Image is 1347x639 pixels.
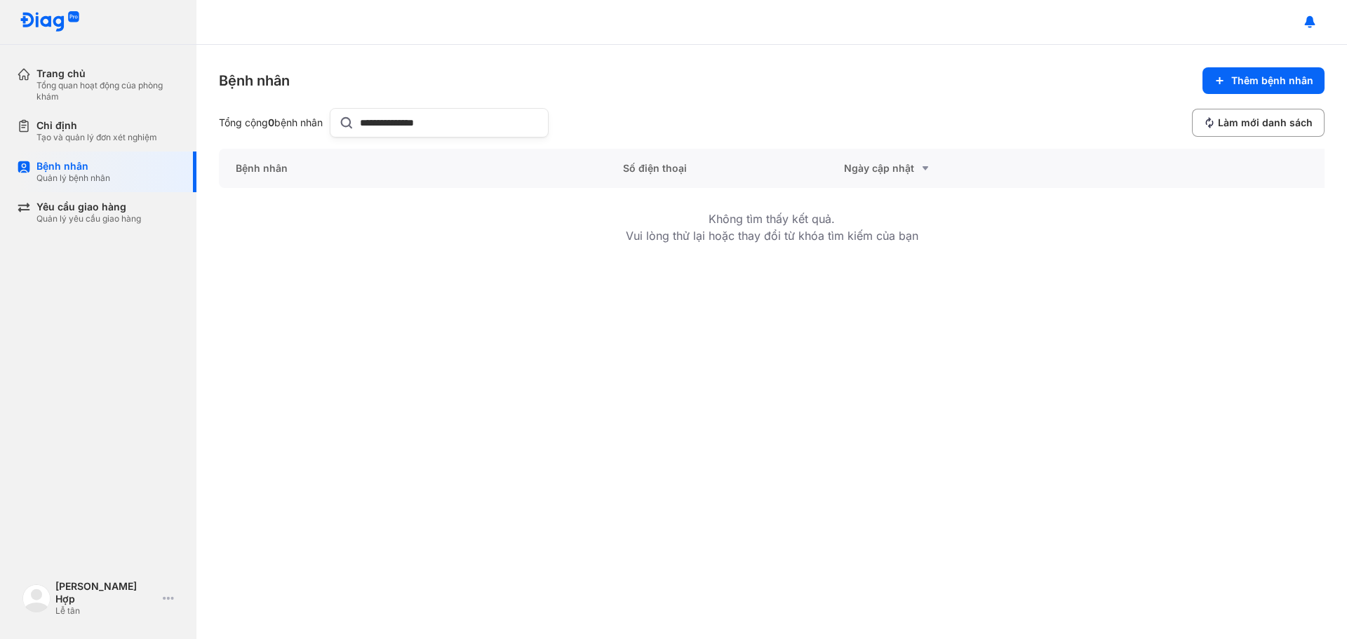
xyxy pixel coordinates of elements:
span: Làm mới danh sách [1218,116,1313,129]
div: Bệnh nhân [36,160,110,173]
div: Số điện thoại [606,149,827,188]
div: Lễ tân [55,605,157,617]
div: Tổng quan hoạt động của phòng khám [36,80,180,102]
div: [PERSON_NAME] Hợp [55,580,157,605]
img: logo [22,584,51,612]
button: Thêm bệnh nhân [1202,67,1325,94]
button: Làm mới danh sách [1192,109,1325,137]
div: Trang chủ [36,67,180,80]
div: Quản lý bệnh nhân [36,173,110,184]
div: Quản lý yêu cầu giao hàng [36,213,141,224]
div: Yêu cầu giao hàng [36,201,141,213]
div: Tổng cộng bệnh nhân [219,116,324,129]
span: 0 [268,116,274,128]
div: Bệnh nhân [219,71,290,90]
div: Tạo và quản lý đơn xét nghiệm [36,132,157,143]
span: Thêm bệnh nhân [1231,74,1313,87]
div: Chỉ định [36,119,157,132]
div: Bệnh nhân [219,149,606,188]
img: logo [20,11,80,33]
div: Không tìm thấy kết quả. Vui lòng thử lại hoặc thay đổi từ khóa tìm kiếm của bạn [626,188,918,267]
div: Ngày cập nhật [844,160,1031,177]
